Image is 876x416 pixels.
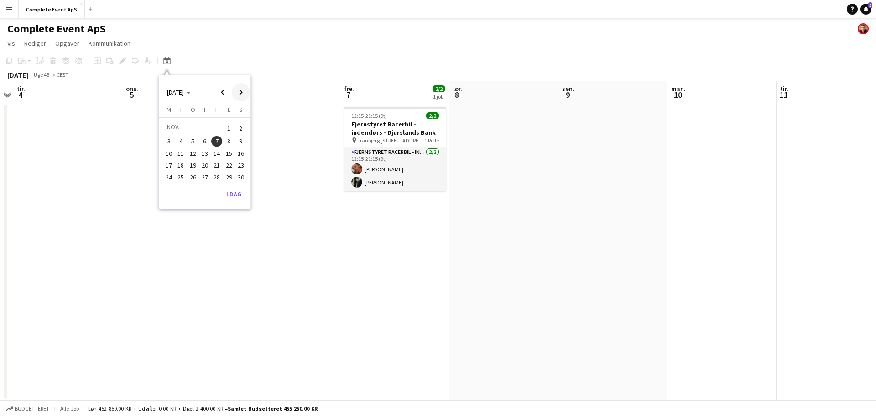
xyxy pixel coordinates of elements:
button: 09-11-2025 [235,135,247,147]
app-card-role: Fjernstyret Racerbil - indendørs2/212:15-21:15 (9t)[PERSON_NAME][PERSON_NAME] [344,147,446,191]
button: 19-11-2025 [187,159,199,171]
span: 9 [561,90,574,100]
div: Løn 452 850.00 KR + Udgifter 0.00 KR + Diæt 2 400.00 KR = [88,405,318,412]
button: 05-11-2025 [187,135,199,147]
span: Vis [7,39,15,47]
span: 20 [199,160,210,171]
span: 17 [163,160,174,171]
button: 08-11-2025 [223,135,235,147]
span: 8 [224,136,235,147]
button: Next month [232,83,250,101]
button: Previous month [214,83,232,101]
span: Uge 45 [30,71,53,78]
span: S [239,105,243,114]
button: 16-11-2025 [235,147,247,159]
span: 2/2 [426,112,439,119]
a: 5 [860,4,871,15]
button: 11-11-2025 [175,147,187,159]
span: 6 [199,136,210,147]
span: 18 [176,160,187,171]
button: 30-11-2025 [235,171,247,183]
button: 14-11-2025 [211,147,223,159]
button: 26-11-2025 [187,171,199,183]
span: M [167,105,171,114]
span: Budgetteret [15,405,49,412]
button: 03-11-2025 [163,135,175,147]
button: 20-11-2025 [199,159,211,171]
span: man. [671,84,686,93]
span: 30 [235,172,246,183]
button: 24-11-2025 [163,171,175,183]
span: O [191,105,195,114]
span: 10 [670,90,686,100]
span: 1 Rolle [424,137,439,144]
button: Budgetteret [5,404,51,414]
span: T [179,105,182,114]
a: Opgaver [52,37,83,49]
button: Complete Event ApS [19,0,85,18]
span: fre. [344,84,354,93]
span: 8 [452,90,462,100]
span: [DATE] [167,88,184,96]
span: 15 [224,148,235,159]
span: 29 [224,172,235,183]
div: [DATE] [7,70,28,79]
button: Choose month and year [163,84,194,100]
span: 24 [163,172,174,183]
span: 2 [235,122,246,135]
span: 14 [211,148,222,159]
button: 07-11-2025 [211,135,223,147]
button: 28-11-2025 [211,171,223,183]
span: 1 [224,122,235,135]
span: 9 [235,136,246,147]
app-job-card: 12:15-21:15 (9t)2/2Fjernstyret Racerbil - indendørs - Djurslands Bank Tranbjerg [STREET_ADDRESS]1... [344,107,446,191]
span: 2/2 [433,85,445,92]
span: 4 [16,90,25,100]
span: 12:15-21:15 (9t) [351,112,387,119]
button: 18-11-2025 [175,159,187,171]
app-user-avatar: Christian Brøckner [858,23,869,34]
span: Rediger [24,39,46,47]
span: 21 [211,160,222,171]
button: 01-11-2025 [223,121,235,135]
span: F [215,105,219,114]
span: 10 [163,148,174,159]
button: 13-11-2025 [199,147,211,159]
span: Tranbjerg [STREET_ADDRESS] [357,137,424,144]
span: 5 [868,2,872,8]
a: Kommunikation [85,37,134,49]
span: T [203,105,206,114]
h3: Fjernstyret Racerbil - indendørs - Djurslands Bank [344,120,446,137]
button: 27-11-2025 [199,171,211,183]
button: 15-11-2025 [223,147,235,159]
span: lør. [453,84,462,93]
h1: Complete Event ApS [7,22,106,36]
span: 11 [779,90,788,100]
span: 7 [343,90,354,100]
span: Alle job [58,405,80,412]
button: 29-11-2025 [223,171,235,183]
span: 7 [211,136,222,147]
span: 16 [235,148,246,159]
span: Kommunikation [89,39,130,47]
button: 17-11-2025 [163,159,175,171]
span: 23 [235,160,246,171]
span: 22 [224,160,235,171]
span: 27 [199,172,210,183]
span: 11 [176,148,187,159]
span: 28 [211,172,222,183]
span: 25 [176,172,187,183]
button: 23-11-2025 [235,159,247,171]
div: 1 job [433,93,445,100]
div: CEST [57,71,68,78]
button: 21-11-2025 [211,159,223,171]
span: tir. [17,84,25,93]
button: 22-11-2025 [223,159,235,171]
button: I dag [223,187,245,201]
td: NOV. [163,121,223,135]
span: 12 [188,148,198,159]
button: 06-11-2025 [199,135,211,147]
a: Rediger [21,37,50,49]
span: 5 [125,90,138,100]
span: Opgaver [55,39,79,47]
